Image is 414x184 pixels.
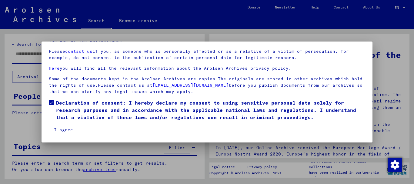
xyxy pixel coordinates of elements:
span: Declaration of consent: I hereby declare my consent to using sensitive personal data solely for r... [56,99,366,121]
a: [EMAIL_ADDRESS][DOMAIN_NAME] [152,82,229,88]
a: contact us [65,49,92,54]
p: Please if you, as someone who is personally affected or as a relative of a victim of persecution,... [49,48,366,61]
img: Change consent [388,158,402,172]
button: I agree [49,124,78,135]
p: you will find all the relevant information about the Arolsen Archives privacy policy. [49,65,366,72]
a: Here [49,65,60,71]
p: Some of the documents kept in the Arolsen Archives are copies.The originals are stored in other a... [49,76,366,95]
